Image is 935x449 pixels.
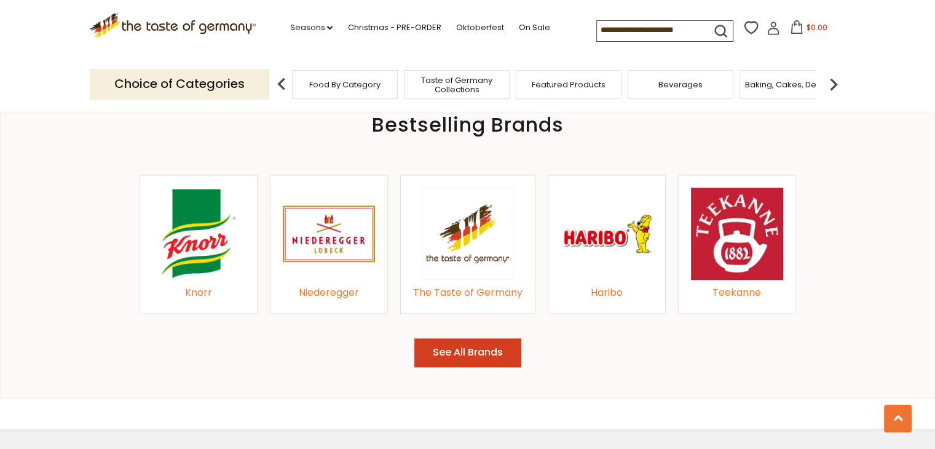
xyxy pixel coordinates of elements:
div: Teekanne [691,285,783,301]
a: Christmas - PRE-ORDER [347,21,441,34]
button: $0.00 [783,20,835,39]
div: The Taste of Germany [413,285,523,301]
a: Taste of Germany Collections [408,76,506,94]
div: Niederegger [283,285,375,301]
a: The Taste of Germany [413,188,523,280]
img: previous arrow [269,72,294,97]
img: Knorr [152,188,245,280]
a: Oktoberfest [456,21,503,34]
a: Featured Products [532,80,606,89]
a: Food By Category [309,80,381,89]
a: Seasons [290,21,333,34]
a: Beverages [658,80,703,89]
div: Bestselling Brands [1,118,934,132]
span: $0.00 [806,22,827,33]
button: See All Brands [414,338,521,367]
img: Haribo [561,188,653,280]
img: The Taste of Germany [422,188,514,279]
p: Choice of Categories [90,69,269,99]
img: next arrow [821,72,846,97]
img: Teekanne [691,188,783,280]
a: On Sale [518,21,550,34]
a: Baking, Cakes, Desserts [745,80,840,89]
img: Niederegger [283,188,375,280]
div: Haribo [561,285,653,301]
div: Knorr [152,285,245,301]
